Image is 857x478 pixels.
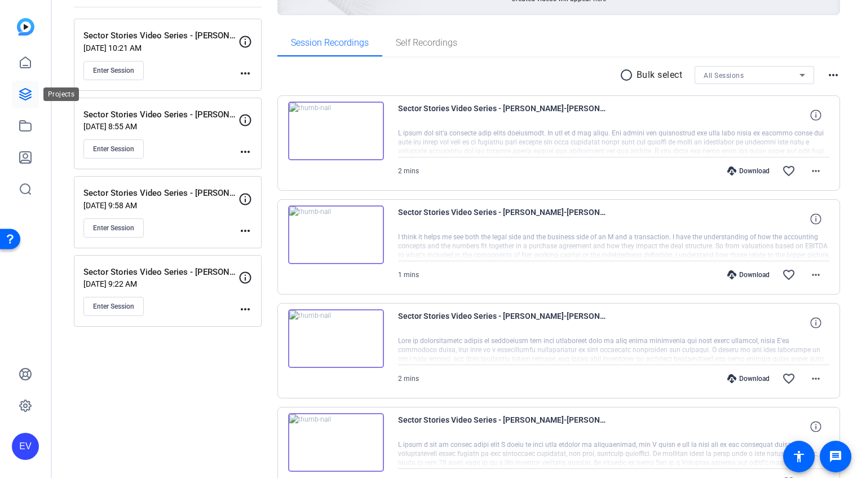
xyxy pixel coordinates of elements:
span: Enter Session [93,66,134,75]
p: Bulk select [637,68,683,82]
mat-icon: favorite_border [782,164,796,178]
span: 1 mins [398,271,419,279]
span: Sector Stories Video Series - [PERSON_NAME]-[PERSON_NAME]-2025-08-12-13-17-40-902-0 [398,205,607,233]
div: Projects [43,87,79,101]
p: [DATE] 9:22 AM [83,279,238,288]
mat-icon: message [829,450,842,463]
p: [DATE] 10:21 AM [83,43,238,52]
span: 2 mins [398,375,419,383]
div: Download [722,374,775,383]
mat-icon: more_horiz [809,268,823,282]
mat-icon: more_horiz [238,145,252,159]
span: 2 mins [398,167,419,175]
mat-icon: more_horiz [238,224,252,238]
span: Enter Session [93,144,134,154]
mat-icon: accessibility [792,450,806,463]
button: Enter Session [83,61,144,80]
div: EV [12,433,39,460]
span: Enter Session [93,302,134,311]
mat-icon: favorite_border [782,268,796,282]
p: Sector Stories Video Series - [PERSON_NAME] [83,108,238,121]
span: Sector Stories Video Series - [PERSON_NAME]-[PERSON_NAME]-2025-08-12-13-15-54-585-0 [398,309,607,336]
span: Enter Session [93,223,134,233]
div: Download [722,270,775,279]
button: Enter Session [83,297,144,316]
span: Sector Stories Video Series - [PERSON_NAME]-[PERSON_NAME]-2025-08-12-13-19-08-541-0 [398,102,607,129]
div: Download [722,166,775,176]
p: Sector Stories Video Series - [PERSON_NAME] [83,29,238,42]
button: Enter Session [83,139,144,159]
button: Enter Session [83,218,144,238]
img: blue-gradient.svg [17,18,34,36]
mat-icon: more_horiz [809,372,823,385]
mat-icon: more_horiz [238,302,252,316]
p: Sector Stories Video Series - [PERSON_NAME] [83,266,238,279]
mat-icon: more_horiz [827,68,840,82]
img: thumb-nail [288,102,384,160]
img: thumb-nail [288,413,384,472]
span: Self Recordings [396,38,457,47]
p: [DATE] 9:58 AM [83,201,238,210]
span: Session Recordings [291,38,369,47]
p: Sector Stories Video Series - [PERSON_NAME] [83,187,238,200]
p: [DATE] 8:55 AM [83,122,238,131]
span: All Sessions [704,72,744,80]
mat-icon: radio_button_unchecked [620,68,637,82]
img: thumb-nail [288,205,384,264]
mat-icon: more_horiz [238,67,252,80]
mat-icon: favorite_border [782,372,796,385]
mat-icon: more_horiz [809,164,823,178]
span: Sector Stories Video Series - [PERSON_NAME]-[PERSON_NAME]-2025-08-12-13-13-51-272-0 [398,413,607,440]
img: thumb-nail [288,309,384,368]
